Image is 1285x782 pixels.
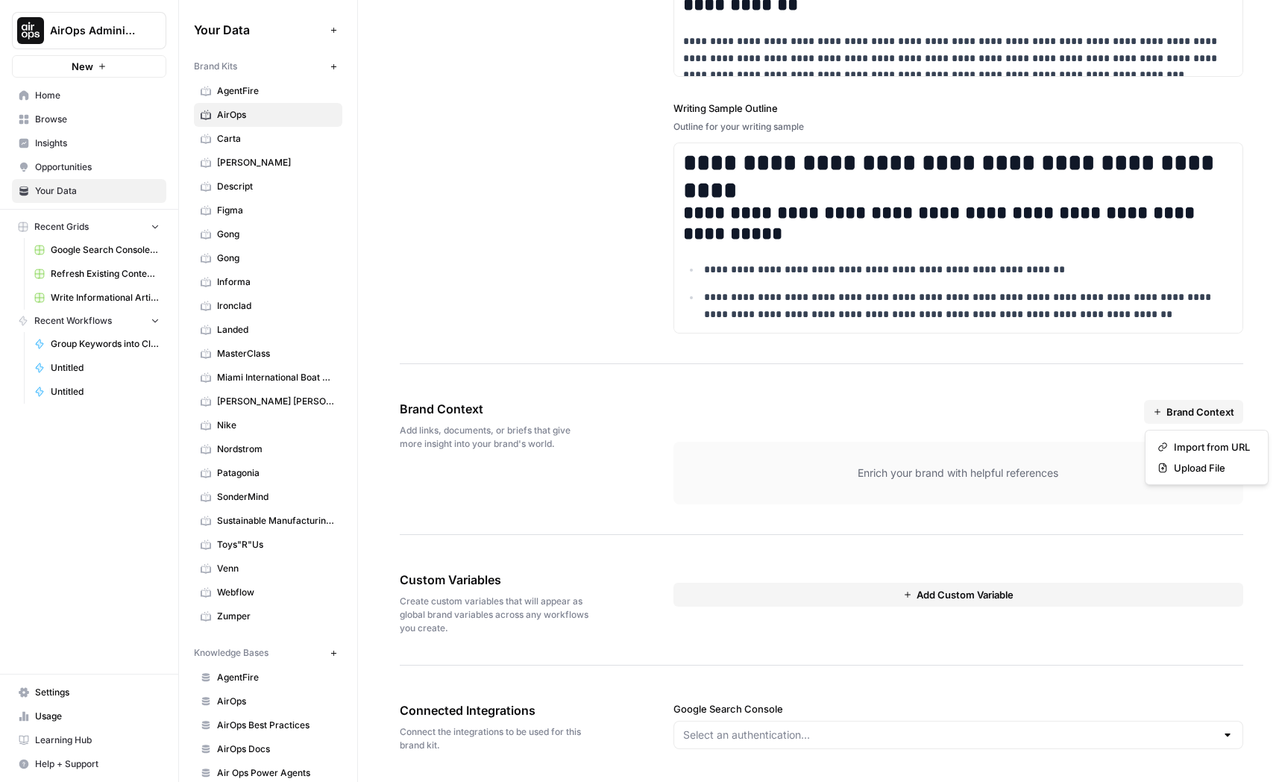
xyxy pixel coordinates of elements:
[34,220,89,234] span: Recent Grids
[194,689,342,713] a: AirOps
[194,21,324,39] span: Your Data
[194,222,342,246] a: Gong
[12,84,166,107] a: Home
[194,437,342,461] a: Nordstrom
[217,742,336,756] span: AirOps Docs
[217,108,336,122] span: AirOps
[12,131,166,155] a: Insights
[217,132,336,146] span: Carta
[51,243,160,257] span: Google Search Console - [DOMAIN_NAME]
[51,337,160,351] span: Group Keywords into Clusters
[194,557,342,581] a: Venn
[217,84,336,98] span: AgentFire
[12,55,166,78] button: New
[217,323,336,337] span: Landed
[217,251,336,265] span: Gong
[51,385,160,398] span: Untitled
[217,180,336,193] span: Descript
[51,361,160,375] span: Untitled
[35,686,160,699] span: Settings
[1174,440,1250,454] span: Import from URL
[72,59,93,74] span: New
[194,604,342,628] a: Zumper
[12,704,166,728] a: Usage
[12,310,166,332] button: Recent Workflows
[28,356,166,380] a: Untitled
[35,757,160,771] span: Help + Support
[217,395,336,408] span: [PERSON_NAME] [PERSON_NAME]
[217,347,336,360] span: MasterClass
[28,380,166,404] a: Untitled
[35,184,160,198] span: Your Data
[194,366,342,390] a: Miami International Boat Show
[217,610,336,623] span: Zumper
[217,562,336,575] span: Venn
[12,12,166,49] button: Workspace: AirOps Administrative
[194,103,342,127] a: AirOps
[400,595,590,635] span: Create custom variables that will appear as global brand variables across any workflows you create.
[683,728,1216,742] input: Select an authentication...
[194,127,342,151] a: Carta
[35,89,160,102] span: Home
[194,666,342,689] a: AgentFire
[217,766,336,780] span: Air Ops Power Agents
[194,737,342,761] a: AirOps Docs
[400,725,590,752] span: Connect the integrations to be used for this brand kit.
[400,701,590,719] span: Connected Integrations
[35,137,160,150] span: Insights
[194,509,342,533] a: Sustainable Manufacturing Expo
[1145,430,1269,485] div: Brand Context
[1174,460,1250,475] span: Upload File
[217,695,336,708] span: AirOps
[194,198,342,222] a: Figma
[194,79,342,103] a: AgentFire
[35,733,160,747] span: Learning Hub
[1166,404,1234,419] span: Brand Context
[673,120,1243,134] div: Outline for your writing sample
[194,342,342,366] a: MasterClass
[194,270,342,294] a: Informa
[194,485,342,509] a: SonderMind
[217,156,336,169] span: [PERSON_NAME]
[12,179,166,203] a: Your Data
[194,151,342,175] a: [PERSON_NAME]
[217,490,336,504] span: SonderMind
[194,60,237,73] span: Brand Kits
[12,728,166,752] a: Learning Hub
[217,204,336,217] span: Figma
[400,400,590,418] span: Brand Context
[194,533,342,557] a: Toys"R"Us
[34,314,112,328] span: Recent Workflows
[400,571,590,589] span: Custom Variables
[28,262,166,286] a: Refresh Existing Content (3)
[673,583,1243,607] button: Add Custom Variable
[28,238,166,262] a: Google Search Console - [DOMAIN_NAME]
[194,318,342,342] a: Landed
[194,390,342,413] a: [PERSON_NAME] [PERSON_NAME]
[217,299,336,313] span: Ironclad
[194,294,342,318] a: Ironclad
[35,160,160,174] span: Opportunities
[194,246,342,270] a: Gong
[217,671,336,684] span: AgentFire
[17,17,44,44] img: AirOps Administrative Logo
[194,581,342,604] a: Webflow
[50,23,140,38] span: AirOps Administrative
[28,332,166,356] a: Group Keywords into Clusters
[217,466,336,480] span: Patagonia
[194,646,268,660] span: Knowledge Bases
[12,752,166,776] button: Help + Support
[12,107,166,131] a: Browse
[12,681,166,704] a: Settings
[217,442,336,456] span: Nordstrom
[194,461,342,485] a: Patagonia
[12,216,166,238] button: Recent Grids
[217,719,336,732] span: AirOps Best Practices
[12,155,166,179] a: Opportunities
[51,267,160,281] span: Refresh Existing Content (3)
[194,175,342,198] a: Descript
[673,701,1243,716] label: Google Search Console
[917,587,1014,602] span: Add Custom Variable
[51,291,160,304] span: Write Informational Article
[673,101,1243,116] label: Writing Sample Outline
